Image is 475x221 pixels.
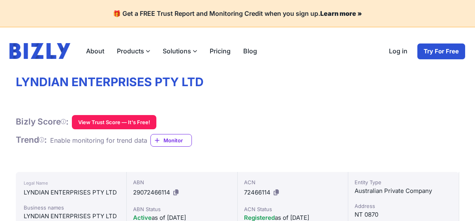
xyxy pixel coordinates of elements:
[133,178,231,186] div: ABN
[355,178,452,186] div: Entity Type
[133,205,231,213] div: ABN Status
[24,188,118,197] div: LYNDIAN ENTERPRISES PTY LTD
[80,43,111,59] a: About
[9,9,466,17] h4: 🎁 Get a FREE Trust Report and Monitoring Credit when you sign up.
[72,115,156,129] button: View Trust Score — It's Free!
[163,136,192,144] span: Monitor
[244,178,342,186] div: ACN
[16,135,47,145] span: Trend :
[383,43,414,60] a: Log in
[16,75,459,90] h1: LYNDIAN ENTERPRISES PTY LTD
[24,212,118,221] div: LYNDIAN ENTERPRISES PTY LTD
[9,43,70,59] img: bizly_logo.svg
[355,210,452,219] div: NT 0870
[150,134,192,147] a: Monitor
[24,178,118,188] div: Legal Name
[50,136,147,145] div: Enable monitoring for trend data
[355,186,452,196] div: Australian Private Company
[355,202,452,210] div: Address
[111,43,156,59] label: Products
[244,205,342,213] div: ACN Status
[417,43,466,60] a: Try For Free
[16,117,69,127] h1: Bizly Score :
[24,204,118,212] div: Business names
[133,189,170,196] span: 29072466114
[156,43,203,59] label: Solutions
[244,189,270,196] span: 72466114
[320,9,362,17] a: Learn more »
[203,43,237,59] a: Pricing
[237,43,263,59] a: Blog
